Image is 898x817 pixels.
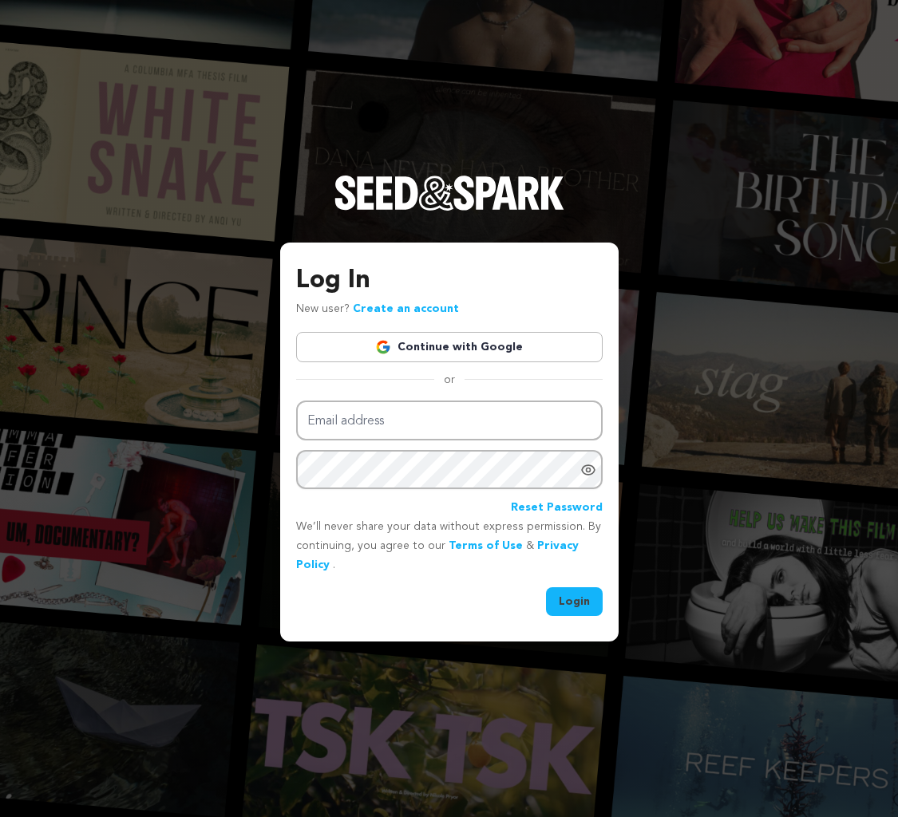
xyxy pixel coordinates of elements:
[296,401,603,441] input: Email address
[434,372,465,388] span: or
[296,518,603,574] p: We’ll never share your data without express permission. By continuing, you agree to our & .
[296,262,603,300] h3: Log In
[296,540,579,570] a: Privacy Policy
[375,339,391,355] img: Google logo
[580,462,596,478] a: Show password as plain text. Warning: this will display your password on the screen.
[511,499,603,518] a: Reset Password
[353,303,459,314] a: Create an account
[546,587,603,616] button: Login
[334,176,564,211] img: Seed&Spark Logo
[296,332,603,362] a: Continue with Google
[449,540,523,551] a: Terms of Use
[334,176,564,243] a: Seed&Spark Homepage
[296,300,459,319] p: New user?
